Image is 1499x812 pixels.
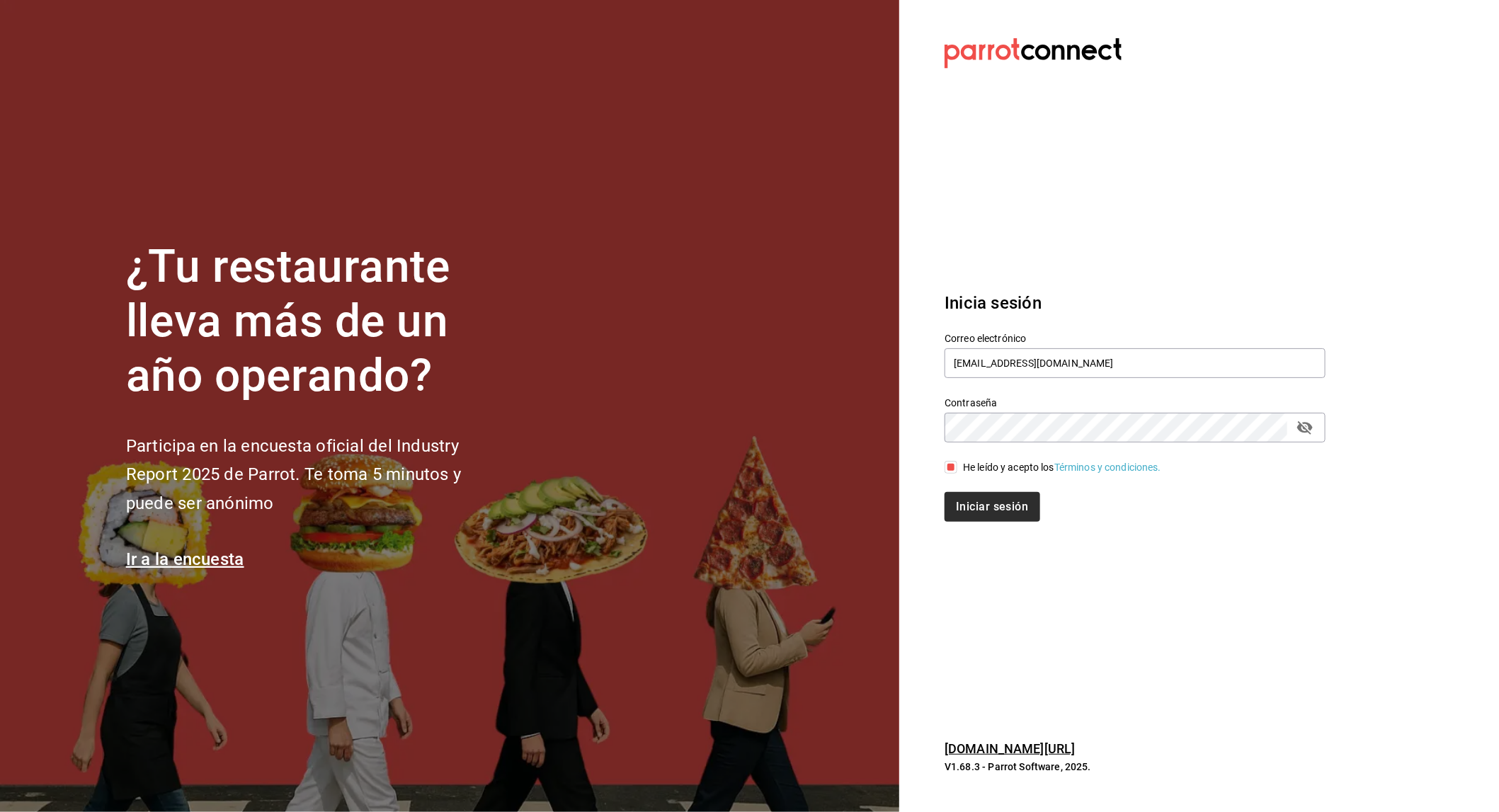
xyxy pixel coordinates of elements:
[945,760,1326,774] p: V1.68.3 - Parrot Software, 2025.
[945,741,1075,756] a: [DOMAIN_NAME][URL]
[945,290,1326,316] h3: Inicia sesión
[963,460,1161,475] div: He leído y acepto los
[126,240,508,403] h1: ¿Tu restaurante lleva más de un año operando?
[945,348,1326,378] input: Ingresa tu correo electrónico
[126,432,508,518] h2: Participa en la encuesta oficial del Industry Report 2025 de Parrot. Te toma 5 minutos y puede se...
[126,549,244,569] a: Ir a la encuesta
[945,492,1039,522] button: Iniciar sesión
[1054,462,1161,473] a: Términos y condiciones.
[945,399,1326,408] label: Contraseña
[1293,416,1317,440] button: passwordField
[945,334,1326,344] label: Correo electrónico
